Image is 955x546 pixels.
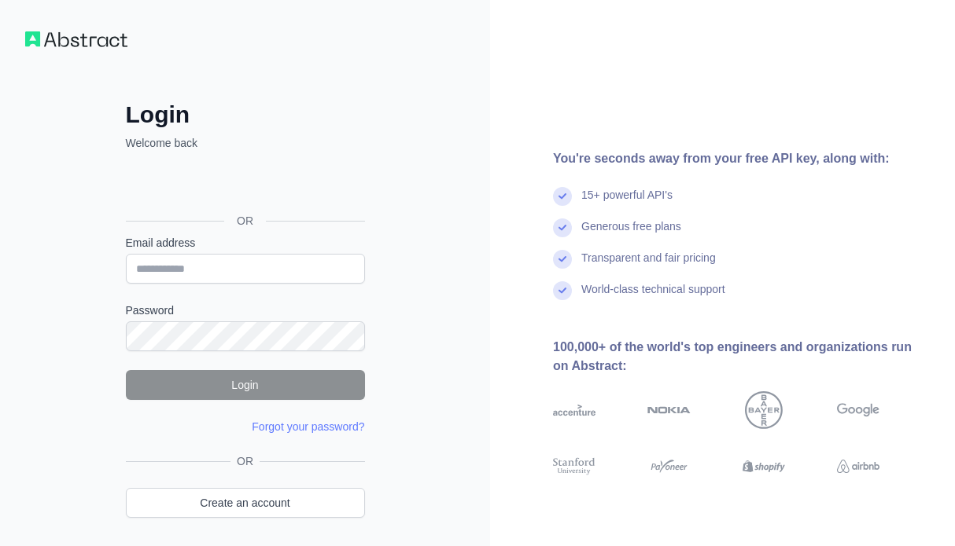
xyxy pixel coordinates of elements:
button: Login [126,370,365,400]
div: Transparent and fair pricing [581,250,716,281]
div: 100,000+ of the world's top engineers and organizations run on Abstract: [553,338,930,376]
label: Password [126,302,365,318]
img: check mark [553,281,572,300]
span: OR [224,213,266,229]
img: accenture [553,391,595,429]
img: Workflow [25,31,127,47]
img: google [837,391,879,429]
img: check mark [553,250,572,269]
img: airbnb [837,456,879,477]
img: bayer [745,391,783,429]
label: Email address [126,235,365,251]
div: World-class technical support [581,281,725,313]
img: payoneer [647,456,690,477]
div: Kirjaudu Google-tilillä. Avautuu uudelle välilehdelle [126,168,362,203]
a: Forgot your password? [252,420,364,433]
img: stanford university [553,456,595,477]
img: shopify [743,456,785,477]
img: check mark [553,187,572,206]
img: check mark [553,218,572,237]
span: OR [230,453,260,469]
h2: Login [126,101,365,129]
a: Create an account [126,488,365,518]
div: 15+ powerful API's [581,187,673,218]
iframe: Kirjaudu Google-tilillä -painike [118,168,370,203]
p: Welcome back [126,135,365,151]
img: nokia [647,391,690,429]
div: You're seconds away from your free API key, along with: [553,149,930,168]
div: Generous free plans [581,218,681,250]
